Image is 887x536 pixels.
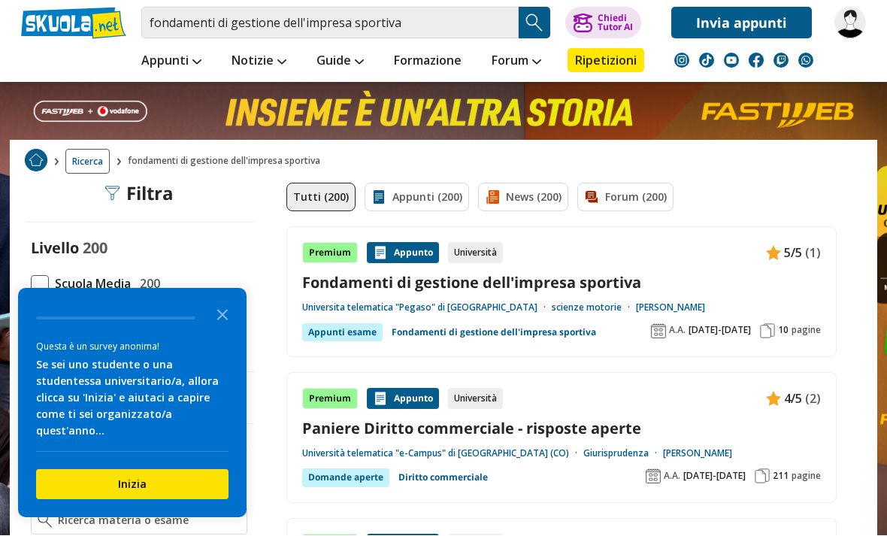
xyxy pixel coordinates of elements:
button: Inizia [36,470,229,500]
div: Premium [302,243,358,264]
a: Ricerca [65,150,110,174]
div: Survey [18,289,247,518]
span: 200 [83,238,107,259]
img: WhatsApp [798,53,813,68]
div: Premium [302,389,358,410]
div: Se sei uno studente o una studentessa universitario/a, allora clicca su 'Inizia' e aiutaci a capi... [36,357,229,440]
span: A.A. [669,325,686,337]
div: Domande aperte [302,469,389,487]
img: Appunti filtro contenuto [371,190,386,205]
img: Appunti contenuto [766,246,781,261]
div: Questa è un survey anonima! [36,340,229,354]
img: News filtro contenuto [485,190,500,205]
span: [DATE]-[DATE] [689,325,751,337]
img: Filtra filtri mobile [105,186,120,201]
img: facebook [749,53,764,68]
button: ChiediTutor AI [565,8,641,39]
img: Appunti contenuto [766,392,781,407]
a: Forum [488,49,545,76]
div: Appunti esame [302,324,383,342]
a: Fondamenti di gestione dell'impresa sportiva [302,273,821,293]
img: Home [25,150,47,172]
a: Giurisprudenza [583,448,663,460]
img: Appunti contenuto [373,392,388,407]
img: twitch [773,53,789,68]
div: Chiedi Tutor AI [598,14,633,32]
div: Università [448,389,503,410]
span: 5/5 [784,244,802,263]
img: instagram [674,53,689,68]
img: Ricerca materia o esame [38,513,52,528]
a: Fondamenti di gestione dell'impresa sportiva [392,324,596,342]
a: [PERSON_NAME] [636,302,705,314]
img: Anno accademico [646,469,661,484]
a: Diritto commerciale [398,469,488,487]
a: News (200) [478,183,568,212]
img: youtube [724,53,739,68]
span: 211 [773,471,789,483]
span: 4/5 [784,389,802,409]
div: Appunto [367,389,439,410]
span: (1) [805,244,821,263]
a: Notizie [228,49,290,76]
a: scienze motorie [552,302,636,314]
input: Ricerca materia o esame [58,513,241,528]
span: pagine [792,471,821,483]
img: Pagine [760,324,775,339]
img: Appunti contenuto [373,246,388,261]
button: Search Button [519,8,550,39]
div: Filtra [105,183,174,204]
span: [DATE]-[DATE] [683,471,746,483]
a: Home [25,150,47,174]
div: Appunto [367,243,439,264]
a: [PERSON_NAME] [663,448,732,460]
a: Tutti (200) [286,183,356,212]
span: pagine [792,325,821,337]
span: fondamenti di gestione dell'impresa sportiva [128,150,326,174]
a: Appunti (200) [365,183,469,212]
div: Università [448,243,503,264]
button: Close the survey [207,299,238,329]
a: Paniere Diritto commerciale - risposte aperte [302,419,821,439]
span: Scuola Media [49,274,131,294]
a: Forum (200) [577,183,674,212]
img: tiktok [699,53,714,68]
img: Forum filtro contenuto [584,190,599,205]
img: Anno accademico [651,324,666,339]
img: Alessia.ser4 [834,8,866,39]
span: A.A. [664,471,680,483]
input: Cerca appunti, riassunti o versioni [141,8,519,39]
span: 200 [134,274,160,294]
a: Formazione [390,49,465,76]
a: Ripetizioni [568,49,644,73]
a: Università telematica "e-Campus" di [GEOGRAPHIC_DATA] (CO) [302,448,583,460]
span: 10 [778,325,789,337]
a: Appunti [138,49,205,76]
label: Livello [31,238,79,259]
a: Invia appunti [671,8,812,39]
img: Cerca appunti, riassunti o versioni [523,12,546,35]
a: Universita telematica "Pegaso" di [GEOGRAPHIC_DATA] [302,302,552,314]
span: (2) [805,389,821,409]
a: Guide [313,49,368,76]
img: Pagine [755,469,770,484]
